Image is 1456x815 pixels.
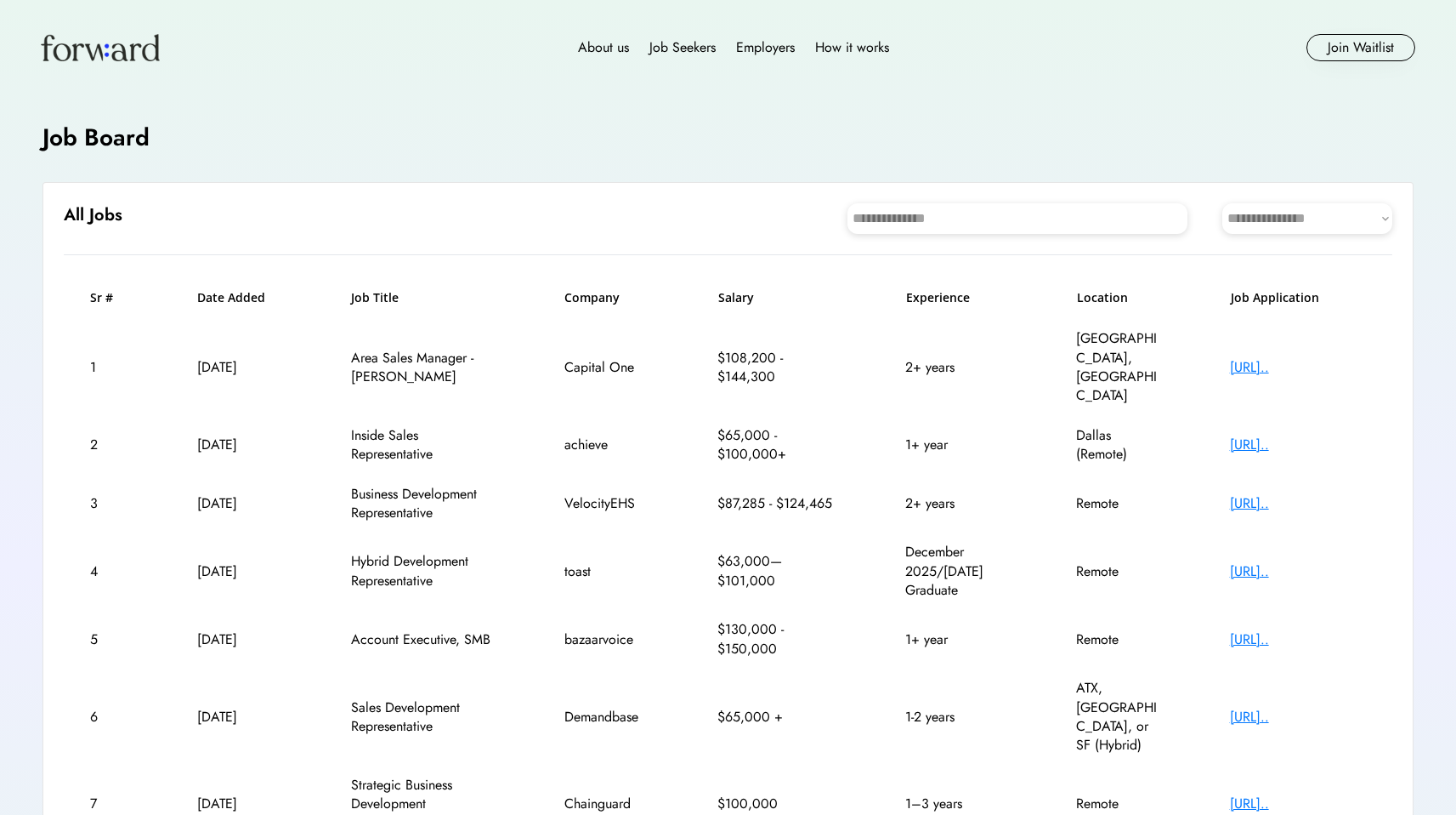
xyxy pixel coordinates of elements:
div: December 2025/[DATE] Graduate [905,543,1007,600]
div: $65,000 - $100,000+ [717,426,836,464]
div: [URL].. [1230,562,1366,581]
div: [DATE] [197,708,282,727]
div: 3 [90,494,128,513]
div: Inside Sales Representative [351,426,496,464]
h6: Date Added [197,289,282,306]
div: Chainguard [564,795,649,813]
div: Remote [1076,795,1161,813]
div: [URL].. [1230,358,1366,377]
div: Remote [1076,562,1161,581]
div: Sales Development Representative [351,698,496,737]
div: Area Sales Manager - [PERSON_NAME] [351,349,496,387]
div: toast [564,562,649,581]
div: bazaarvoice [564,630,649,649]
div: How it works [815,37,889,58]
div: [URL].. [1230,795,1366,813]
div: ATX, [GEOGRAPHIC_DATA], or SF (Hybrid) [1076,679,1161,755]
div: $87,285 - $124,465 [717,494,836,513]
div: 2+ years [905,358,1007,377]
div: [URL].. [1230,494,1366,513]
div: $130,000 - $150,000 [717,620,836,658]
div: 1+ year [905,630,1007,649]
div: 2 [90,436,128,454]
h6: Experience [906,289,1008,306]
h6: Company [564,289,649,306]
div: [DATE] [197,494,282,513]
h6: All Jobs [64,203,122,227]
img: Forward logo [41,34,160,61]
h6: Job Application [1231,289,1367,306]
div: Hybrid Development Representative [351,552,496,590]
div: [DATE] [197,795,282,813]
div: 1 [90,358,128,377]
button: Join Waitlist [1306,34,1415,61]
div: $63,000—$101,000 [717,552,836,590]
div: Dallas (Remote) [1076,426,1161,464]
div: [URL].. [1230,436,1366,454]
div: [GEOGRAPHIC_DATA], [GEOGRAPHIC_DATA] [1076,329,1161,406]
div: 5 [90,630,128,649]
div: [URL].. [1230,630,1366,649]
div: 6 [90,708,128,727]
div: About us [578,37,629,58]
div: 4 [90,562,128,581]
div: Demandbase [564,708,649,727]
h6: Location [1077,289,1162,306]
div: [DATE] [197,562,282,581]
h6: Job Title [351,289,399,306]
div: 1+ year [905,436,1007,454]
div: Remote [1076,630,1161,649]
div: achieve [564,436,649,454]
div: [DATE] [197,358,282,377]
h6: Sr # [90,289,128,306]
div: Capital One [564,358,649,377]
div: Remote [1076,494,1161,513]
div: 1–3 years [905,795,1007,813]
div: [DATE] [197,436,282,454]
div: Employers [736,37,795,58]
div: Account Executive, SMB [351,630,496,649]
div: 2+ years [905,494,1007,513]
div: Business Development Representative [351,485,496,523]
div: [DATE] [197,630,282,649]
div: $100,000 [717,795,836,813]
div: 1-2 years [905,708,1007,727]
h6: Salary [718,289,837,306]
div: $108,200 - $144,300 [717,349,836,387]
div: [URL].. [1230,708,1366,727]
div: 7 [90,795,128,813]
div: $65,000 + [717,708,836,727]
h4: Job Board [42,121,150,154]
div: VelocityEHS [564,494,649,513]
div: Job Seekers [649,37,716,58]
